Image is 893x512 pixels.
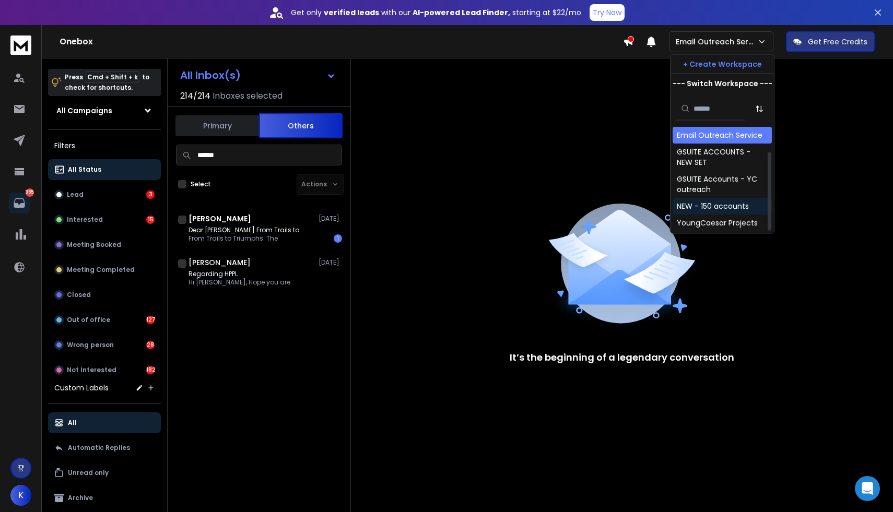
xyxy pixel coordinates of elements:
p: Not Interested [67,366,116,374]
p: Unread only [68,469,109,477]
h1: [PERSON_NAME] [189,213,251,224]
button: Meeting Booked [48,234,161,255]
button: Closed [48,284,161,305]
label: Select [191,180,211,188]
a: 355 [9,193,30,213]
button: Unread only [48,462,161,483]
div: GSUITE ACCOUNTS - NEW SET [677,147,768,168]
button: Others [259,113,343,138]
button: K [10,485,31,506]
p: Meeting Booked [67,241,121,249]
div: 28 [146,341,155,349]
p: Out of office [67,316,110,324]
button: Wrong person28 [48,335,161,355]
p: Regarding HPPL [189,270,290,278]
button: + Create Workspace [671,55,774,74]
button: All Status [48,159,161,180]
h1: Onebox [60,35,623,48]
p: All [68,419,77,427]
p: Dear [PERSON_NAME] From Trails to [189,226,299,234]
button: Get Free Credits [786,31,875,52]
div: 127 [146,316,155,324]
p: Get Free Credits [808,37,867,47]
button: All Inbox(s) [172,65,344,86]
div: Email Outreach Service [677,130,762,140]
h3: Custom Labels [54,383,109,393]
p: From Trails to Triumphs: The [189,234,299,243]
p: --- Switch Workspace --- [673,78,772,89]
h3: Filters [48,138,161,153]
p: 355 [26,188,34,197]
div: NEW - 150 accounts [677,201,749,211]
button: Try Now [590,4,625,21]
h1: All Campaigns [56,105,112,116]
p: Lead [67,190,84,199]
button: Meeting Completed [48,259,161,280]
button: All Campaigns [48,100,161,121]
button: Lead3 [48,184,161,205]
p: Wrong person [67,341,114,349]
p: All Status [68,165,101,174]
button: Archive [48,487,161,508]
div: 1 [334,234,342,243]
p: [DATE] [319,215,342,223]
img: logo [10,35,31,55]
div: YoungCaesar Projects [677,218,758,228]
button: Out of office127 [48,309,161,330]
p: Automatic Replies [68,444,130,452]
strong: verified leads [324,7,379,18]
h1: All Inbox(s) [180,70,241,80]
p: It’s the beginning of a legendary conversation [510,350,734,365]
span: Cmd + Shift + k [86,71,139,83]
strong: AI-powered Lead Finder, [413,7,510,18]
h1: [PERSON_NAME] [189,257,251,268]
div: Open Intercom Messenger [855,476,880,501]
button: Interested15 [48,209,161,230]
p: + Create Workspace [683,59,762,69]
button: Primary [175,114,259,137]
p: Meeting Completed [67,266,135,274]
div: 3 [146,190,155,199]
p: Hi [PERSON_NAME], Hope you are [189,278,290,287]
div: 15 [146,216,155,224]
p: Archive [68,494,93,502]
p: Get only with our starting at $22/mo [291,7,581,18]
p: Interested [67,216,103,224]
button: Sort by Sort A-Z [749,98,770,119]
div: GSUITE Accounts - YC outreach [677,174,768,195]
button: All [48,412,161,433]
p: [DATE] [319,258,342,267]
p: Try Now [593,7,621,18]
span: 214 / 214 [180,90,210,102]
button: Not Interested182 [48,360,161,380]
p: Email Outreach Service [676,37,757,47]
div: 182 [146,366,155,374]
button: Automatic Replies [48,437,161,458]
h3: Inboxes selected [213,90,283,102]
p: Closed [67,291,91,299]
p: Press to check for shortcuts. [65,72,149,93]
